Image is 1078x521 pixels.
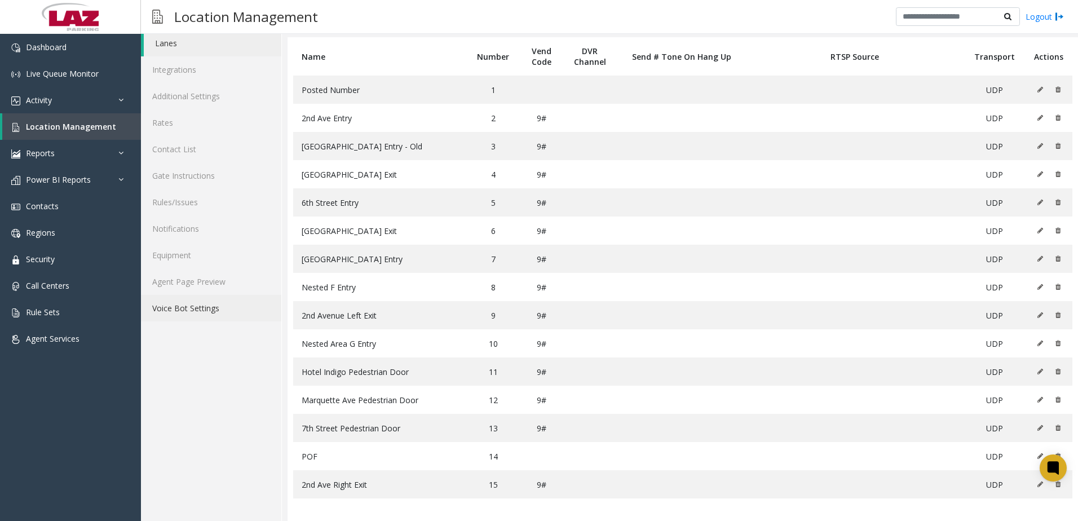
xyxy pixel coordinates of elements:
[466,273,520,301] td: 8
[466,37,520,76] th: Number
[466,470,520,498] td: 15
[466,132,520,160] td: 3
[520,245,563,273] td: 9#
[302,395,418,405] span: Marquette Ave Pedestrian Door
[11,335,20,344] img: 'icon'
[466,245,520,273] td: 7
[11,123,20,132] img: 'icon'
[520,301,563,329] td: 9#
[141,189,281,215] a: Rules/Issues
[11,70,20,79] img: 'icon'
[26,174,91,185] span: Power BI Reports
[466,76,520,104] td: 1
[11,255,20,264] img: 'icon'
[520,273,563,301] td: 9#
[141,109,281,136] a: Rates
[302,367,409,377] span: Hotel Indigo Pedestrian Door
[964,273,1026,301] td: UDP
[141,295,281,321] a: Voice Bot Settings
[964,329,1026,357] td: UDP
[466,160,520,188] td: 4
[964,245,1026,273] td: UDP
[466,217,520,245] td: 6
[466,301,520,329] td: 9
[302,226,397,236] span: [GEOGRAPHIC_DATA] Exit
[466,386,520,414] td: 12
[964,76,1026,104] td: UDP
[520,132,563,160] td: 9#
[26,201,59,211] span: Contacts
[964,104,1026,132] td: UDP
[293,37,466,76] th: Name
[466,104,520,132] td: 2
[520,217,563,245] td: 9#
[302,197,359,208] span: 6th Street Entry
[141,162,281,189] a: Gate Instructions
[141,56,281,83] a: Integrations
[26,148,55,158] span: Reports
[11,229,20,238] img: 'icon'
[141,83,281,109] a: Additional Settings
[11,176,20,185] img: 'icon'
[141,268,281,295] a: Agent Page Preview
[964,37,1026,76] th: Transport
[302,254,403,264] span: [GEOGRAPHIC_DATA] Entry
[563,37,617,76] th: DVR Channel
[11,282,20,291] img: 'icon'
[2,113,141,140] a: Location Management
[466,442,520,470] td: 14
[11,43,20,52] img: 'icon'
[302,113,352,123] span: 2nd Ave Entry
[26,333,79,344] span: Agent Services
[964,188,1026,217] td: UDP
[26,121,116,132] span: Location Management
[26,227,55,238] span: Regions
[520,104,563,132] td: 9#
[746,37,963,76] th: RTSP Source
[520,357,563,386] td: 9#
[11,202,20,211] img: 'icon'
[302,451,317,462] span: POF
[964,217,1026,245] td: UDP
[144,30,281,56] a: Lanes
[964,160,1026,188] td: UDP
[302,479,367,490] span: 2nd Ave Right Exit
[11,96,20,105] img: 'icon'
[169,3,324,30] h3: Location Management
[302,169,397,180] span: [GEOGRAPHIC_DATA] Exit
[520,160,563,188] td: 9#
[466,357,520,386] td: 11
[964,414,1026,442] td: UDP
[964,442,1026,470] td: UDP
[11,308,20,317] img: 'icon'
[1026,11,1064,23] a: Logout
[520,470,563,498] td: 9#
[26,95,52,105] span: Activity
[964,470,1026,498] td: UDP
[302,423,400,434] span: 7th Street Pedestrian Door
[466,188,520,217] td: 5
[302,141,422,152] span: [GEOGRAPHIC_DATA] Entry - Old
[26,42,67,52] span: Dashboard
[520,329,563,357] td: 9#
[466,414,520,442] td: 13
[964,132,1026,160] td: UDP
[141,215,281,242] a: Notifications
[520,386,563,414] td: 9#
[520,414,563,442] td: 9#
[520,188,563,217] td: 9#
[520,37,563,76] th: Vend Code
[26,280,69,291] span: Call Centers
[1025,37,1072,76] th: Actions
[964,357,1026,386] td: UDP
[141,242,281,268] a: Equipment
[302,85,360,95] span: Posted Number
[11,149,20,158] img: 'icon'
[302,338,376,349] span: Nested Area G Entry
[302,310,377,321] span: 2nd Avenue Left Exit
[26,254,55,264] span: Security
[964,386,1026,414] td: UDP
[141,136,281,162] a: Contact List
[617,37,747,76] th: Send # Tone On Hang Up
[302,282,356,293] span: Nested F Entry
